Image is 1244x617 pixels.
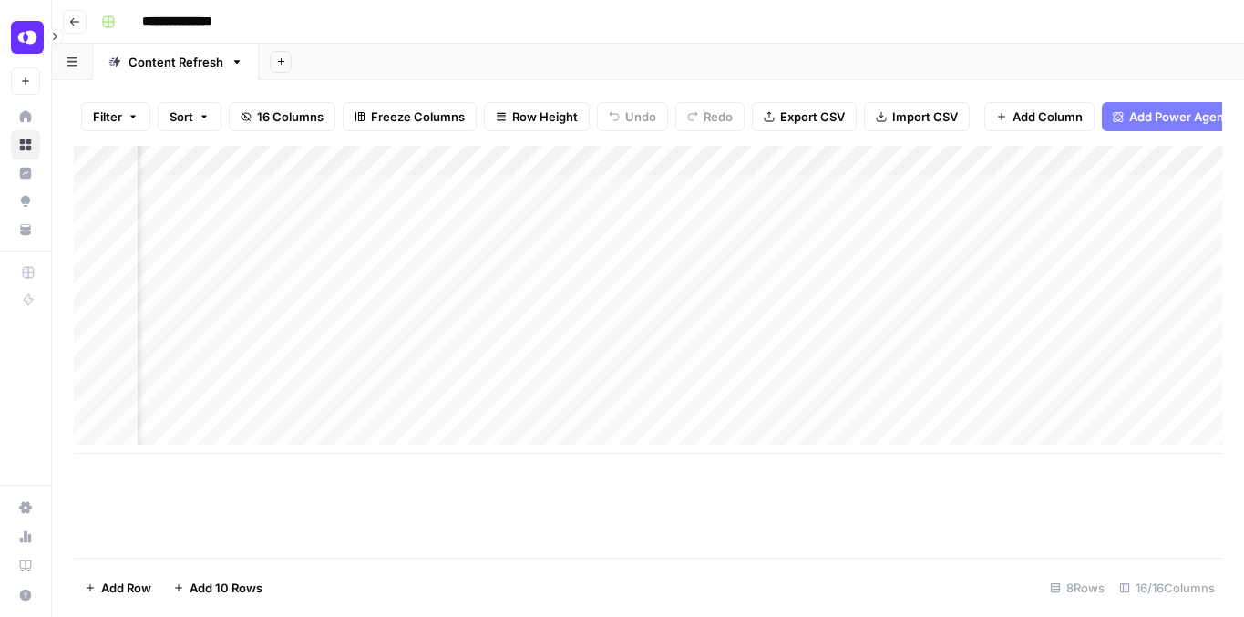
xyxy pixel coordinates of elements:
[11,130,40,159] a: Browse
[597,102,668,131] button: Undo
[984,102,1095,131] button: Add Column
[1102,102,1239,131] button: Add Power Agent
[675,102,745,131] button: Redo
[892,108,958,126] span: Import CSV
[1129,108,1229,126] span: Add Power Agent
[1013,108,1083,126] span: Add Column
[74,573,162,602] button: Add Row
[11,581,40,610] button: Help + Support
[170,108,193,126] span: Sort
[158,102,221,131] button: Sort
[11,187,40,216] a: Opportunities
[101,579,151,597] span: Add Row
[11,159,40,188] a: Insights
[343,102,477,131] button: Freeze Columns
[162,573,273,602] button: Add 10 Rows
[229,102,335,131] button: 16 Columns
[11,102,40,131] a: Home
[11,215,40,244] a: Your Data
[11,551,40,581] a: Learning Hub
[93,108,122,126] span: Filter
[11,21,44,54] img: OpenPhone Logo
[780,108,845,126] span: Export CSV
[257,108,324,126] span: 16 Columns
[704,108,733,126] span: Redo
[93,44,259,80] a: Content Refresh
[129,53,223,71] div: Content Refresh
[625,108,656,126] span: Undo
[1043,573,1112,602] div: 8 Rows
[864,102,970,131] button: Import CSV
[1112,573,1222,602] div: 16/16 Columns
[81,102,150,131] button: Filter
[512,108,578,126] span: Row Height
[484,102,590,131] button: Row Height
[752,102,857,131] button: Export CSV
[11,522,40,551] a: Usage
[11,493,40,522] a: Settings
[190,579,262,597] span: Add 10 Rows
[11,15,40,60] button: Workspace: OpenPhone
[371,108,465,126] span: Freeze Columns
